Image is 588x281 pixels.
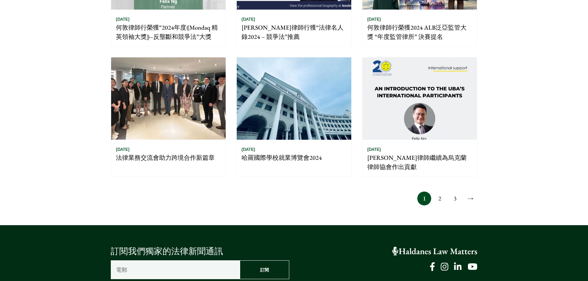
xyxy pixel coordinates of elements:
p: 何敦律師行榮獲“2024年度《Mondaq 精英領袖大獎》–反壟斷和競爭法”大獎 [116,23,221,41]
a: [DATE] [PERSON_NAME]律師繼續為烏克蘭律師協會作出貢獻 [362,57,477,177]
input: 電郵 [111,260,240,279]
a: [DATE] 法律業務交流會助力跨境合作新篇章 [111,57,226,177]
a: Harrow International School Hong Kong [DATE] 哈羅國際學校就業博覽會2024 [236,57,352,177]
a: 2 [433,192,447,205]
a: → [464,192,477,205]
time: [DATE] [367,16,381,22]
time: [DATE] [367,147,381,152]
a: 3 [448,192,462,205]
p: 何敦律師行榮獲2024 ALB泛亞監管大獎 “年度監管律所” 決賽提名 [367,23,472,41]
p: 法律業務交流會助力跨境合作新篇章 [116,153,221,162]
p: [PERSON_NAME]律師行獲“法律名人錄2024 – 競爭法”推薦 [242,23,346,41]
p: 訂閱我們獨家的法律新聞通訊 [111,245,289,258]
nav: Posts pagination [111,192,477,205]
a: Haldanes Law Matters [392,246,477,257]
img: Harrow International School Hong Kong [237,57,351,140]
time: [DATE] [242,16,255,22]
p: [PERSON_NAME]律師繼續為烏克蘭律師協會作出貢獻 [367,153,472,171]
p: 哈羅國際學校就業博覽會2024 [242,153,346,162]
time: [DATE] [242,147,255,152]
input: 訂閱 [240,260,289,279]
time: [DATE] [116,147,130,152]
time: [DATE] [116,16,130,22]
span: 1 [417,192,431,205]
